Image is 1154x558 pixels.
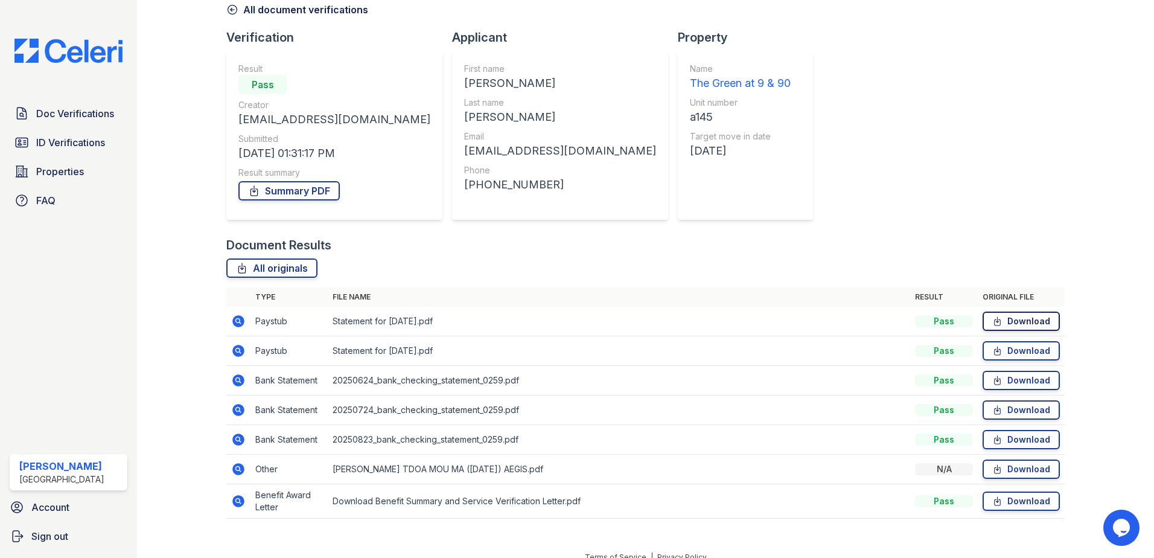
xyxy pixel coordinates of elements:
[464,176,656,193] div: [PHONE_NUMBER]
[226,258,317,278] a: All originals
[464,164,656,176] div: Phone
[328,455,910,484] td: [PERSON_NAME] TDOA MOU MA ([DATE]) AEGIS.pdf
[238,145,430,162] div: [DATE] 01:31:17 PM
[5,495,132,519] a: Account
[983,460,1060,479] a: Download
[983,400,1060,420] a: Download
[10,159,127,184] a: Properties
[464,130,656,143] div: Email
[226,2,368,17] a: All document verifications
[690,63,791,92] a: Name The Green at 9 & 90
[238,181,340,200] a: Summary PDF
[10,130,127,155] a: ID Verifications
[250,287,328,307] th: Type
[250,484,328,519] td: Benefit Award Letter
[250,455,328,484] td: Other
[10,101,127,126] a: Doc Verifications
[19,459,104,473] div: [PERSON_NAME]
[690,97,791,109] div: Unit number
[464,97,656,109] div: Last name
[328,287,910,307] th: File name
[690,63,791,75] div: Name
[915,404,973,416] div: Pass
[328,307,910,336] td: Statement for [DATE].pdf
[464,63,656,75] div: First name
[250,425,328,455] td: Bank Statement
[983,371,1060,390] a: Download
[250,366,328,396] td: Bank Statement
[31,529,68,544] span: Sign out
[464,109,656,126] div: [PERSON_NAME]
[328,396,910,425] td: 20250724_bank_checking_statement_0259.pdf
[36,164,84,179] span: Properties
[250,307,328,336] td: Paystub
[452,29,678,46] div: Applicant
[690,130,791,143] div: Target move in date
[915,315,973,327] div: Pass
[983,430,1060,449] a: Download
[238,75,287,94] div: Pass
[5,39,132,63] img: CE_Logo_Blue-a8612792a0a2168367f1c8372b55b34899dd931a85d93a1a3d3e32e68fde9ad4.png
[915,434,973,446] div: Pass
[238,63,430,75] div: Result
[464,75,656,92] div: [PERSON_NAME]
[238,99,430,111] div: Creator
[328,425,910,455] td: 20250823_bank_checking_statement_0259.pdf
[226,29,452,46] div: Verification
[36,193,56,208] span: FAQ
[983,312,1060,331] a: Download
[250,396,328,425] td: Bank Statement
[250,336,328,366] td: Paystub
[31,500,69,515] span: Account
[238,167,430,179] div: Result summary
[328,336,910,366] td: Statement for [DATE].pdf
[464,143,656,159] div: [EMAIL_ADDRESS][DOMAIN_NAME]
[1103,510,1142,546] iframe: chat widget
[690,75,791,92] div: The Green at 9 & 90
[5,524,132,548] a: Sign out
[915,345,973,357] div: Pass
[978,287,1065,307] th: Original file
[238,133,430,145] div: Submitted
[328,366,910,396] td: 20250624_bank_checking_statement_0259.pdf
[915,374,973,386] div: Pass
[36,106,114,121] span: Doc Verifications
[690,143,791,159] div: [DATE]
[10,188,127,213] a: FAQ
[915,495,973,507] div: Pass
[238,111,430,128] div: [EMAIL_ADDRESS][DOMAIN_NAME]
[678,29,823,46] div: Property
[690,109,791,126] div: a145
[910,287,978,307] th: Result
[328,484,910,519] td: Download Benefit Summary and Service Verification Letter.pdf
[36,135,105,150] span: ID Verifications
[226,237,331,254] div: Document Results
[983,492,1060,511] a: Download
[915,463,973,475] div: N/A
[19,473,104,486] div: [GEOGRAPHIC_DATA]
[983,341,1060,361] a: Download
